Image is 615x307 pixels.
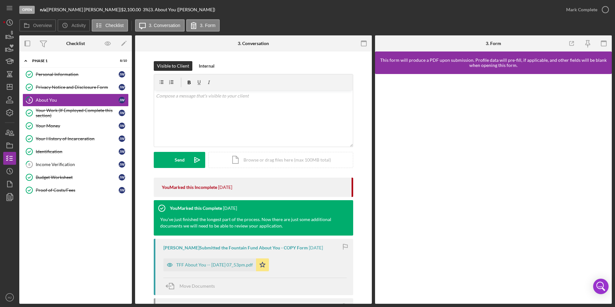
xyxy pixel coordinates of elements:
[160,216,340,229] div: You've just finished the longest part of the process. Now there are just some additional document...
[175,152,185,168] div: Send
[28,162,30,166] tspan: 8
[3,291,16,304] button: HJ
[8,296,12,299] text: HJ
[309,245,323,250] time: 2025-07-14 23:53
[119,174,125,181] div: J W
[119,135,125,142] div: J W
[33,23,52,28] label: Overview
[23,81,129,94] a: Privacy Notice and Disclosure FormJW
[186,19,220,32] button: 3. Form
[32,59,111,63] div: Phase 1
[119,71,125,78] div: J W
[149,23,180,28] label: 3. Conversation
[163,278,221,294] button: Move Documents
[58,19,90,32] button: Activity
[23,119,129,132] a: Your MoneyJW
[119,110,125,116] div: J W
[238,41,269,46] div: 3. Conversation
[71,23,86,28] label: Activity
[119,123,125,129] div: J W
[119,84,125,90] div: J W
[143,7,149,12] div: 3 %
[23,171,129,184] a: Budget WorksheetJW
[486,41,501,46] div: 3. Form
[23,184,129,197] a: Proof of Costs/FeesJW
[162,185,217,190] div: You Marked this Incomplete
[36,72,119,77] div: Personal Information
[23,107,129,119] a: Your Work (If Employed Complete this section)JW
[28,98,30,102] tspan: 3
[40,7,47,12] div: |
[119,97,125,103] div: J W
[566,3,597,16] div: Mark Complete
[381,80,606,297] iframe: Lenderfit form
[154,61,192,71] button: Visible to Client
[176,262,253,267] div: TFF About You -- [DATE] 07_53pm.pdf
[170,206,222,211] div: You Marked this Complete
[119,161,125,168] div: J W
[163,245,308,250] div: [PERSON_NAME] Submitted the Fountain Fund About You - COPY Form
[154,152,205,168] button: Send
[36,136,119,141] div: Your History of Incarceration
[223,206,237,211] time: 2025-07-15 12:45
[593,279,609,294] div: Open Intercom Messenger
[36,149,119,154] div: Identification
[36,162,119,167] div: Income Verification
[218,185,232,190] time: 2025-08-12 17:55
[149,7,215,12] div: | 3. About You ([PERSON_NAME])
[560,3,612,16] button: Mark Complete
[19,6,35,14] div: Open
[157,61,189,71] div: Visible to Client
[40,7,46,12] b: n/a
[36,175,119,180] div: Budget Worksheet
[119,148,125,155] div: J W
[36,108,119,118] div: Your Work (If Employed Complete this section)
[92,19,128,32] button: Checklist
[199,61,215,71] div: Internal
[115,59,127,63] div: 8 / 10
[163,258,269,271] button: TFF About You -- [DATE] 07_53pm.pdf
[23,94,129,107] a: 3About YouJW
[36,123,119,128] div: Your Money
[106,23,124,28] label: Checklist
[121,7,143,12] div: $2,100.00
[23,145,129,158] a: IdentificationJW
[200,23,216,28] label: 3. Form
[36,98,119,103] div: About You
[36,85,119,90] div: Privacy Notice and Disclosure Form
[66,41,85,46] div: Checklist
[23,158,129,171] a: 8Income VerificationJW
[196,61,218,71] button: Internal
[119,187,125,193] div: J W
[36,188,119,193] div: Proof of Costs/Fees
[23,132,129,145] a: Your History of IncarcerationJW
[378,58,609,68] div: This form will produce a PDF upon submission. Profile data will pre-fill, if applicable, and othe...
[23,68,129,81] a: Personal InformationJW
[135,19,185,32] button: 3. Conversation
[179,283,215,289] span: Move Documents
[47,7,121,12] div: [PERSON_NAME] [PERSON_NAME] |
[19,19,56,32] button: Overview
